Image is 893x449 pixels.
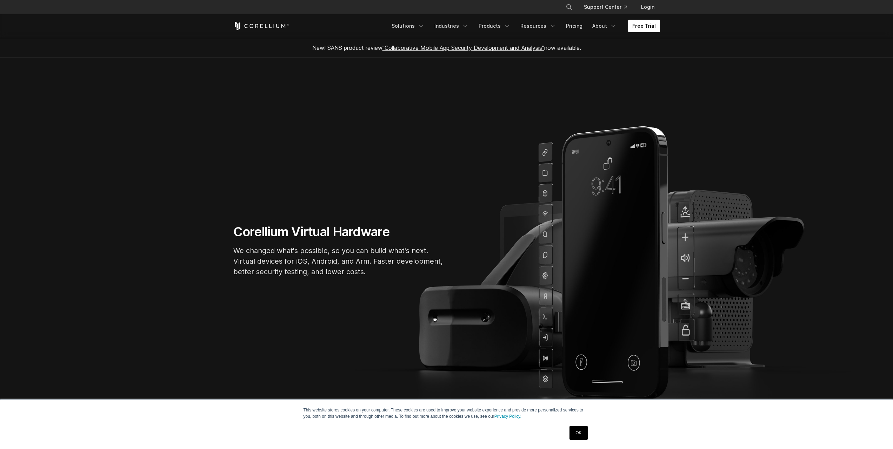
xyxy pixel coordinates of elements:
[494,414,521,419] a: Privacy Policy.
[569,426,587,440] a: OK
[516,20,560,32] a: Resources
[387,20,660,32] div: Navigation Menu
[304,407,590,420] p: This website stores cookies on your computer. These cookies are used to improve your website expe...
[557,1,660,13] div: Navigation Menu
[233,245,444,277] p: We changed what's possible, so you can build what's next. Virtual devices for iOS, Android, and A...
[635,1,660,13] a: Login
[562,20,587,32] a: Pricing
[578,1,633,13] a: Support Center
[588,20,621,32] a: About
[233,224,444,240] h1: Corellium Virtual Hardware
[312,44,581,51] span: New! SANS product review now available.
[387,20,429,32] a: Solutions
[628,20,660,32] a: Free Trial
[382,44,544,51] a: "Collaborative Mobile App Security Development and Analysis"
[430,20,473,32] a: Industries
[563,1,575,13] button: Search
[233,22,289,30] a: Corellium Home
[474,20,515,32] a: Products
